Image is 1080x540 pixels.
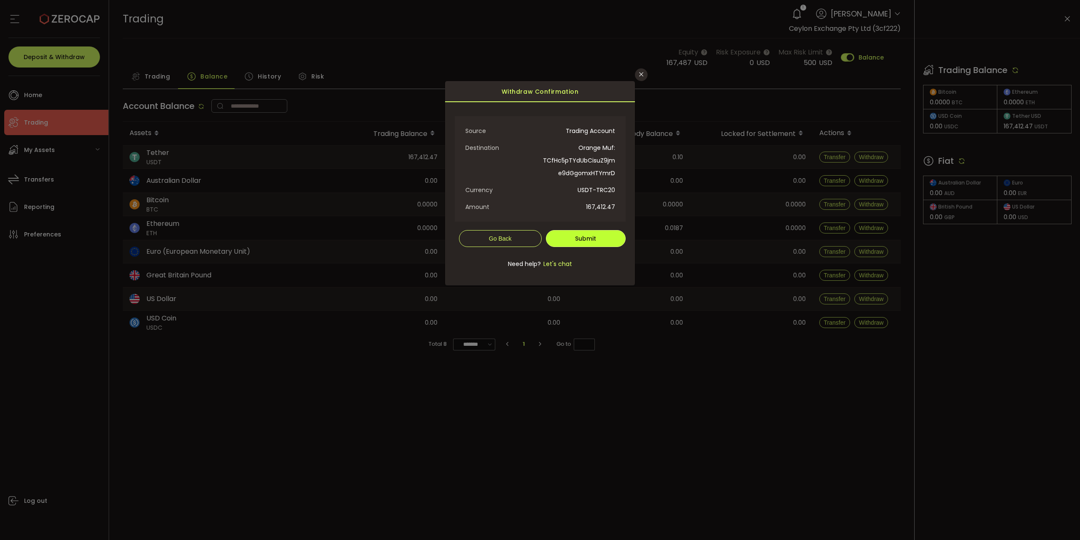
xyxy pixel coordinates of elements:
[541,260,572,268] span: Let's chat
[508,260,541,268] span: Need help?
[465,125,540,137] span: Source
[445,81,635,285] div: dialog
[540,184,615,196] span: USDT-TRC20
[575,234,596,243] span: Submit
[445,81,635,102] div: Withdraw Confirmation
[546,230,626,247] button: Submit
[465,184,540,196] span: Currency
[465,141,540,154] span: Destination
[465,201,540,213] span: Amount
[489,235,512,242] span: Go Back
[1038,499,1080,540] iframe: Chat Widget
[540,125,615,137] span: Trading Account
[459,230,542,247] button: Go Back
[540,201,615,213] span: 167,412.47
[540,141,615,179] span: Orange Muf: TCfHc5pTYdUbCisuZ9jme9dGgomxHTYmrD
